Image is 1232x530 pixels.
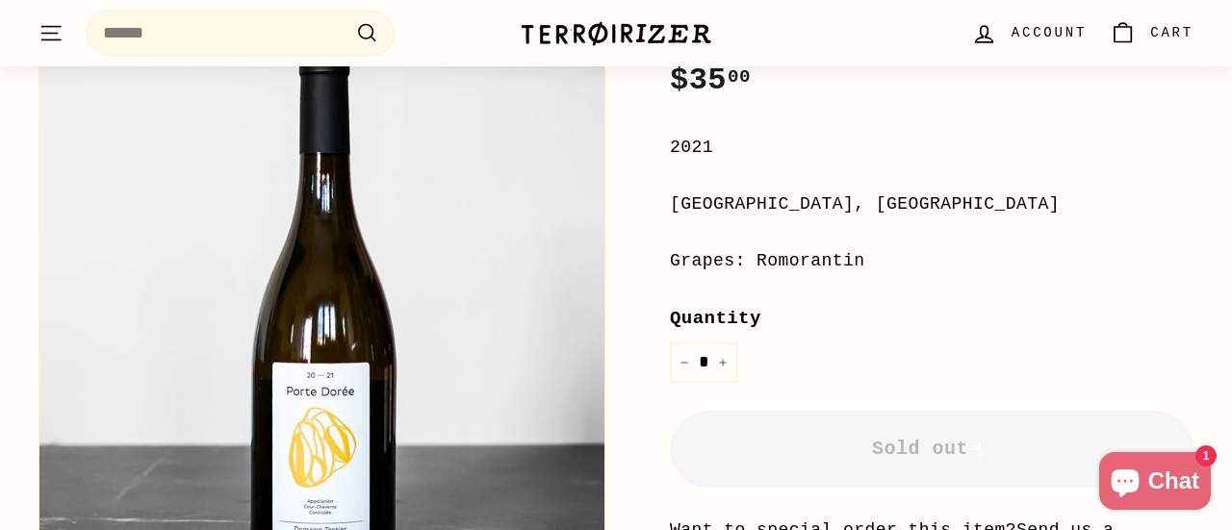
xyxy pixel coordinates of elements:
[670,342,737,382] input: quantity
[960,5,1098,62] a: Account
[670,190,1193,218] div: [GEOGRAPHIC_DATA], [GEOGRAPHIC_DATA]
[872,438,991,460] span: Sold out
[670,342,699,382] button: Reduce item quantity by one
[670,411,1193,488] button: Sold out
[1012,22,1087,43] span: Account
[670,304,1193,333] label: Quantity
[728,66,751,88] sup: 00
[1098,5,1205,62] a: Cart
[670,247,1193,275] div: Grapes: Romorantin
[708,342,737,382] button: Increase item quantity by one
[1093,452,1217,515] inbox-online-store-chat: Shopify online store chat
[670,63,751,98] span: $35
[670,134,1193,162] div: 2021
[1150,22,1193,43] span: Cart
